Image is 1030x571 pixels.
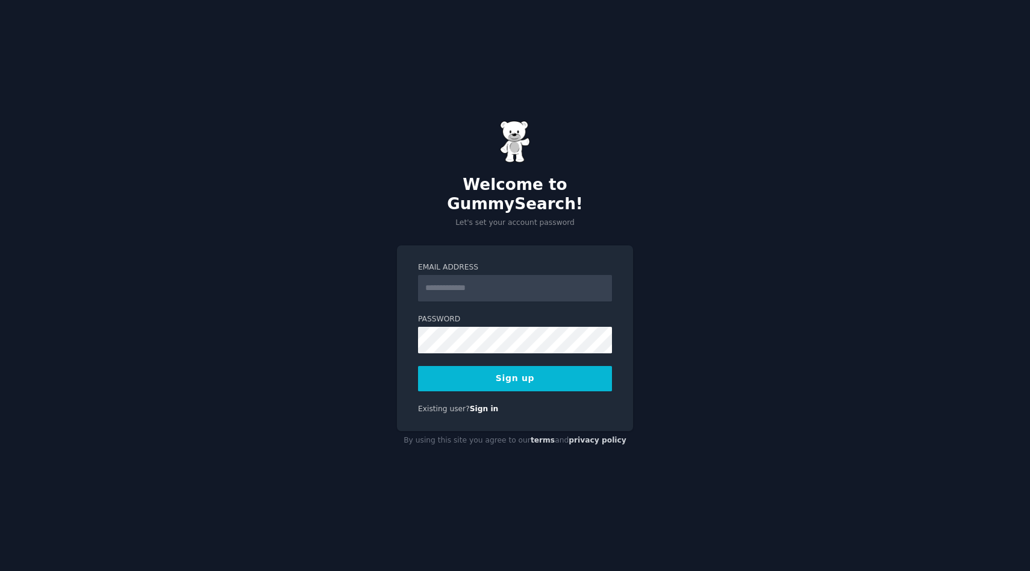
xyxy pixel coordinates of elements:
[500,121,530,163] img: Gummy Bear
[418,366,612,391] button: Sign up
[569,436,626,444] a: privacy policy
[531,436,555,444] a: terms
[418,405,470,413] span: Existing user?
[418,314,612,325] label: Password
[397,218,633,229] p: Let's set your account password
[418,262,612,273] label: Email Address
[397,431,633,450] div: By using this site you agree to our and
[397,175,633,213] h2: Welcome to GummySearch!
[470,405,499,413] a: Sign in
